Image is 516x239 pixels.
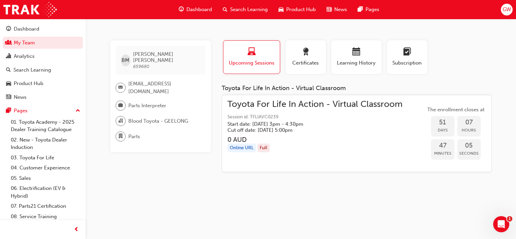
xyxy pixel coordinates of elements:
div: Toyota For Life In Action - Virtual Classroom [222,85,492,92]
span: Search Learning [230,6,268,13]
h5: Cut off date: [DATE] 5:00pm [227,127,392,133]
a: news-iconNews [321,3,352,16]
span: Toyota For Life In Action - Virtual Classroom [227,101,402,108]
span: car-icon [278,5,284,14]
div: Product Hub [14,80,43,87]
span: Minutes [431,150,455,157]
span: search-icon [223,5,227,14]
span: Days [431,126,455,134]
span: car-icon [6,81,11,87]
a: Product Hub [3,77,83,90]
button: Learning History [331,40,382,74]
button: Upcoming Sessions [223,40,280,74]
h3: 0 AUD [227,136,402,144]
button: Pages [3,105,83,117]
span: news-icon [6,94,11,101]
iframe: Intercom live chat [493,216,509,232]
button: DashboardMy TeamAnalyticsSearch LearningProduct HubNews [3,22,83,105]
a: search-iconSearch Learning [217,3,273,16]
span: 05 [457,142,481,150]
span: The enrollment closes at [426,106,486,114]
span: Seconds [457,150,481,157]
span: department-icon [118,132,123,141]
span: Parts Interpreter [128,102,166,110]
span: up-icon [76,107,80,115]
span: Pages [365,6,379,13]
span: [PERSON_NAME] [PERSON_NAME] [133,51,200,63]
a: Analytics [3,50,83,63]
span: Certificates [291,59,321,67]
a: pages-iconPages [352,3,385,16]
a: 07. Parts21 Certification [8,201,83,211]
span: briefcase-icon [118,101,123,110]
span: 659680 [133,64,149,69]
span: BM [122,56,129,64]
span: Dashboard [186,6,212,13]
h5: Start date: [DATE] 3pm - 4:30pm [227,121,392,127]
span: pages-icon [6,108,11,114]
span: organisation-icon [118,117,123,125]
span: learningplan-icon [403,48,411,57]
button: GW [501,4,513,15]
a: Dashboard [3,23,83,35]
a: 06. Electrification (EV & Hybrid) [8,183,83,201]
button: Certificates [286,40,326,74]
span: Blood Toyota - GEELONG [128,117,188,125]
span: guage-icon [6,26,11,32]
div: Analytics [14,52,35,60]
span: 07 [457,119,481,126]
span: Learning History [336,59,377,67]
div: Search Learning [13,66,51,74]
div: Full [257,144,270,153]
a: 05. Sales [8,173,83,184]
span: Upcoming Sessions [228,59,275,67]
div: Online URL [227,144,256,153]
span: News [334,6,347,13]
span: Parts [128,133,140,141]
a: 01. Toyota Academy - 2025 Dealer Training Catalogue [8,117,83,135]
a: 08. Service Training [8,211,83,222]
span: [EMAIL_ADDRESS][DOMAIN_NAME] [128,80,200,95]
a: guage-iconDashboard [173,3,217,16]
span: Session id: TFLIAVC0239 [227,113,402,121]
span: 1 [507,216,512,222]
a: Toyota For Life In Action - Virtual ClassroomSession id: TFLIAVC0239Start date: [DATE] 3pm - 4:30... [227,101,486,167]
span: laptop-icon [248,48,256,57]
span: news-icon [327,5,332,14]
a: car-iconProduct Hub [273,3,321,16]
a: 02. New - Toyota Dealer Induction [8,135,83,153]
span: Hours [457,126,481,134]
span: search-icon [6,67,11,73]
a: 04. Customer Experience [8,163,83,173]
span: people-icon [6,40,11,46]
a: Search Learning [3,64,83,76]
span: email-icon [118,83,123,92]
a: News [3,91,83,104]
span: GW [503,6,511,13]
img: Trak [3,2,57,17]
button: Subscription [387,40,427,74]
a: 03. Toyota For Life [8,153,83,163]
span: chart-icon [6,53,11,59]
span: prev-icon [74,226,79,234]
span: 51 [431,119,455,126]
div: News [14,93,27,101]
span: pages-icon [358,5,363,14]
span: Subscription [392,59,422,67]
div: Pages [14,107,28,115]
span: guage-icon [179,5,184,14]
div: Dashboard [14,25,39,33]
span: 47 [431,142,455,150]
span: calendar-icon [352,48,360,57]
span: Product Hub [286,6,316,13]
span: award-icon [302,48,310,57]
a: My Team [3,37,83,49]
